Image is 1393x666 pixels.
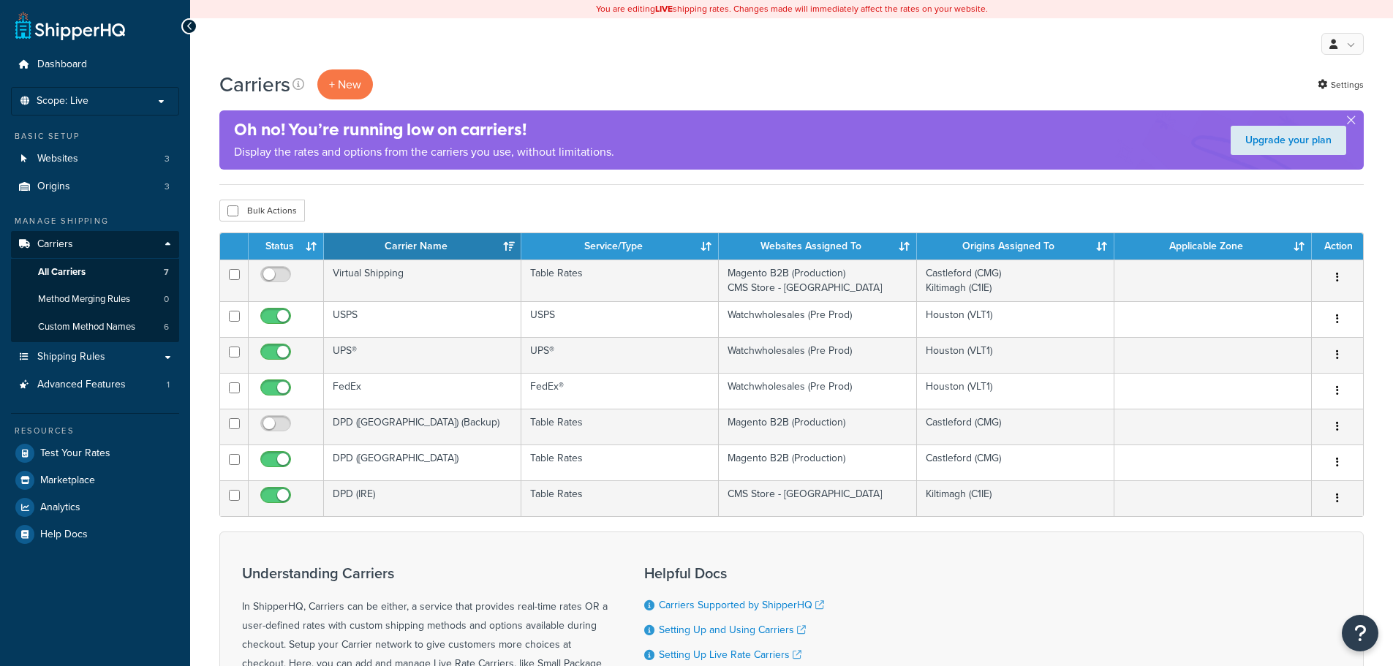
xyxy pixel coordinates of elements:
[719,337,916,373] td: Watchwholesales (Pre Prod)
[917,337,1114,373] td: Houston (VLT1)
[165,181,170,193] span: 3
[234,142,614,162] p: Display the rates and options from the carriers you use, without limitations.
[521,301,719,337] td: USPS
[324,480,521,516] td: DPD (IRE)
[324,444,521,480] td: DPD ([GEOGRAPHIC_DATA])
[40,502,80,514] span: Analytics
[719,233,916,260] th: Websites Assigned To: activate to sort column ascending
[324,233,521,260] th: Carrier Name: activate to sort column ascending
[165,153,170,165] span: 3
[234,118,614,142] h4: Oh no! You’re running low on carriers!
[655,2,673,15] b: LIVE
[249,233,324,260] th: Status: activate to sort column ascending
[917,444,1114,480] td: Castleford (CMG)
[521,337,719,373] td: UPS®
[37,58,87,71] span: Dashboard
[37,95,88,107] span: Scope: Live
[242,565,608,581] h3: Understanding Carriers
[11,521,179,548] a: Help Docs
[521,260,719,301] td: Table Rates
[324,260,521,301] td: Virtual Shipping
[11,371,179,398] a: Advanced Features 1
[40,529,88,541] span: Help Docs
[38,321,135,333] span: Custom Method Names
[15,11,125,40] a: ShipperHQ Home
[521,444,719,480] td: Table Rates
[11,145,179,173] a: Websites 3
[11,231,179,258] a: Carriers
[37,351,105,363] span: Shipping Rules
[521,233,719,260] th: Service/Type: activate to sort column ascending
[659,622,806,637] a: Setting Up and Using Carriers
[11,231,179,342] li: Carriers
[324,337,521,373] td: UPS®
[719,260,916,301] td: Magento B2B (Production) CMS Store - [GEOGRAPHIC_DATA]
[40,447,110,460] span: Test Your Rates
[719,301,916,337] td: Watchwholesales (Pre Prod)
[164,321,169,333] span: 6
[659,597,824,613] a: Carriers Supported by ShipperHQ
[719,409,916,444] td: Magento B2B (Production)
[164,266,169,279] span: 7
[11,344,179,371] a: Shipping Rules
[38,266,86,279] span: All Carriers
[11,145,179,173] li: Websites
[167,379,170,391] span: 1
[219,200,305,222] button: Bulk Actions
[11,494,179,521] a: Analytics
[659,647,801,662] a: Setting Up Live Rate Carriers
[917,233,1114,260] th: Origins Assigned To: activate to sort column ascending
[11,286,179,313] li: Method Merging Rules
[917,301,1114,337] td: Houston (VLT1)
[37,238,73,251] span: Carriers
[11,440,179,466] a: Test Your Rates
[11,173,179,200] li: Origins
[11,215,179,227] div: Manage Shipping
[164,293,169,306] span: 0
[719,373,916,409] td: Watchwholesales (Pre Prod)
[719,444,916,480] td: Magento B2B (Production)
[11,51,179,78] a: Dashboard
[11,173,179,200] a: Origins 3
[37,379,126,391] span: Advanced Features
[521,409,719,444] td: Table Rates
[37,181,70,193] span: Origins
[219,70,290,99] h1: Carriers
[719,480,916,516] td: CMS Store - [GEOGRAPHIC_DATA]
[917,409,1114,444] td: Castleford (CMG)
[11,286,179,313] a: Method Merging Rules 0
[40,474,95,487] span: Marketplace
[324,301,521,337] td: USPS
[11,130,179,143] div: Basic Setup
[11,425,179,437] div: Resources
[1114,233,1312,260] th: Applicable Zone: activate to sort column ascending
[917,480,1114,516] td: Kiltimagh (C1IE)
[324,409,521,444] td: DPD ([GEOGRAPHIC_DATA]) (Backup)
[1318,75,1364,95] a: Settings
[521,373,719,409] td: FedEx®
[324,373,521,409] td: FedEx
[1231,126,1346,155] a: Upgrade your plan
[917,260,1114,301] td: Castleford (CMG) Kiltimagh (C1IE)
[11,259,179,286] a: All Carriers 7
[11,314,179,341] a: Custom Method Names 6
[1312,233,1363,260] th: Action
[317,69,373,99] button: + New
[11,371,179,398] li: Advanced Features
[11,467,179,493] a: Marketplace
[11,259,179,286] li: All Carriers
[644,565,835,581] h3: Helpful Docs
[11,314,179,341] li: Custom Method Names
[521,480,719,516] td: Table Rates
[37,153,78,165] span: Websites
[38,293,130,306] span: Method Merging Rules
[917,373,1114,409] td: Houston (VLT1)
[1342,615,1378,651] button: Open Resource Center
